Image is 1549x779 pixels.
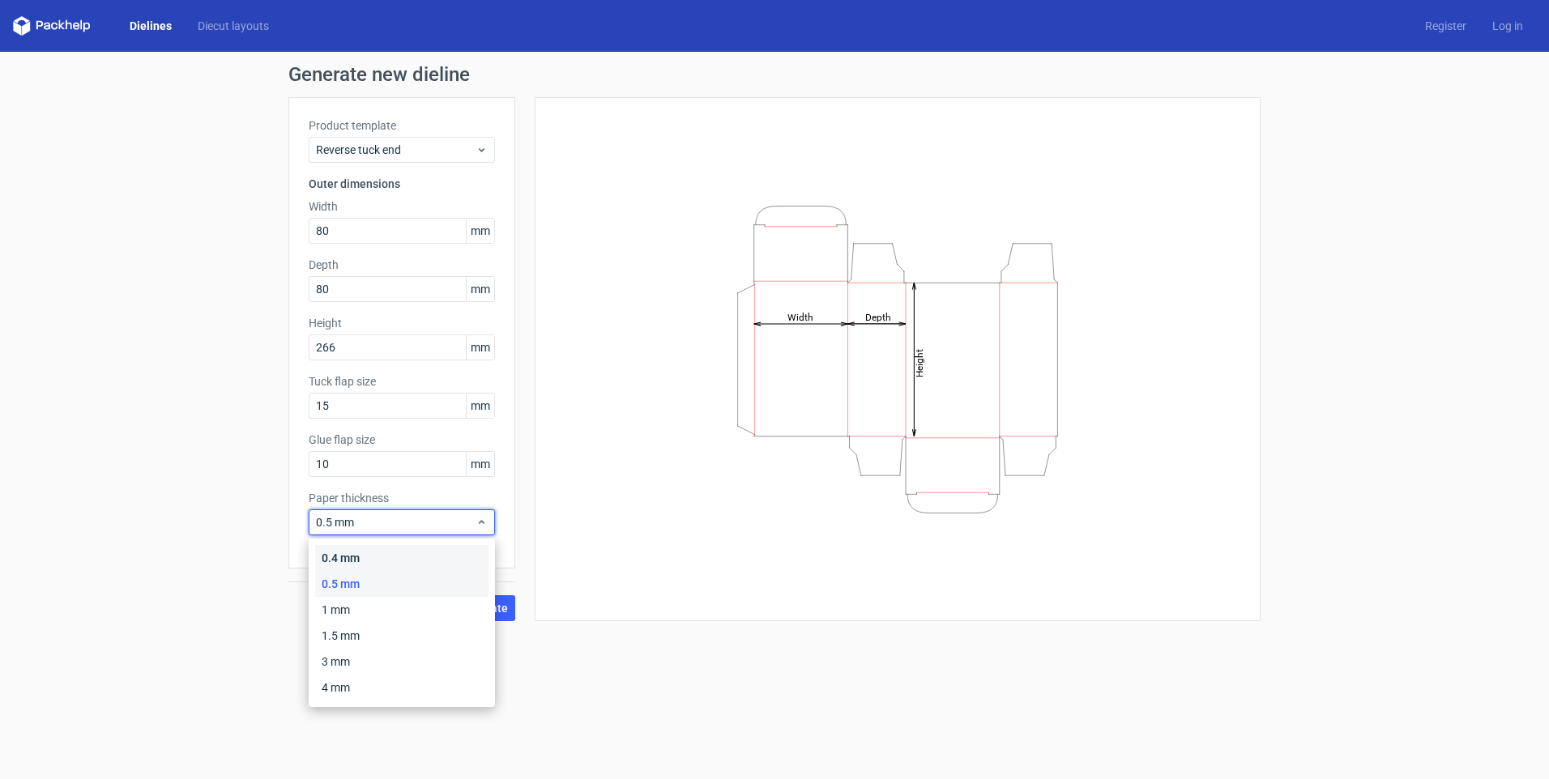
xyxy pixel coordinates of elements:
[309,373,495,389] label: Tuck flap size
[185,18,282,34] a: Diecut layouts
[117,18,185,34] a: Dielines
[1479,18,1536,34] a: Log in
[316,142,476,158] span: Reverse tuck end
[309,315,495,331] label: Height
[309,490,495,506] label: Paper thickness
[309,117,495,134] label: Product template
[1412,18,1479,34] a: Register
[315,649,489,675] div: 3 mm
[315,571,489,597] div: 0.5 mm
[466,219,494,243] span: mm
[309,257,495,273] label: Depth
[466,335,494,360] span: mm
[315,675,489,700] div: 4 mm
[315,545,489,571] div: 0.4 mm
[309,432,495,448] label: Glue flap size
[309,198,495,215] label: Width
[466,452,494,476] span: mm
[288,65,1261,84] h1: Generate new dieline
[315,623,489,649] div: 1.5 mm
[787,311,813,322] tspan: Width
[466,394,494,418] span: mm
[466,277,494,301] span: mm
[315,597,489,623] div: 1 mm
[914,348,925,377] tspan: Height
[316,514,476,530] span: 0.5 mm
[309,176,495,192] h3: Outer dimensions
[865,311,891,322] tspan: Depth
